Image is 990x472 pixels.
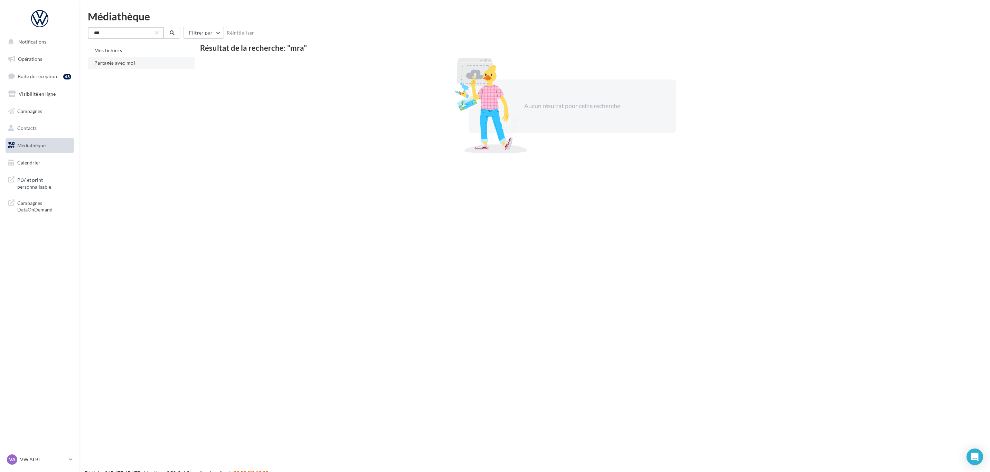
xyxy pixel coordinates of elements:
[88,11,982,21] div: Médiathèque
[9,456,16,463] span: VA
[20,456,66,463] p: VW ALBI
[17,198,71,213] span: Campagnes DataOnDemand
[18,39,46,45] span: Notifications
[4,196,75,216] a: Campagnes DataOnDemand
[17,160,40,166] span: Calendrier
[63,74,71,79] div: 48
[4,172,75,193] a: PLV et print personnalisable
[4,52,75,66] a: Opérations
[18,73,57,79] span: Boîte de réception
[6,453,74,466] a: VA VW ALBI
[4,104,75,119] a: Campagnes
[967,449,983,465] div: Open Intercom Messenger
[19,91,56,97] span: Visibilité en ligne
[94,60,135,66] span: Partagés avec moi
[4,155,75,170] a: Calendrier
[200,44,944,52] div: Résultat de la recherche: "mra"
[224,29,257,37] button: Réinitialiser
[4,121,75,135] a: Contacts
[18,56,42,62] span: Opérations
[4,69,75,84] a: Boîte de réception48
[4,138,75,153] a: Médiathèque
[183,27,224,39] button: Filtrer par
[17,108,42,114] span: Campagnes
[524,102,620,110] span: Aucun résultat pour cette recherche
[4,87,75,101] a: Visibilité en ligne
[17,125,37,131] span: Contacts
[4,35,73,49] button: Notifications
[17,142,46,148] span: Médiathèque
[94,47,122,53] span: Mes fichiers
[17,175,71,190] span: PLV et print personnalisable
